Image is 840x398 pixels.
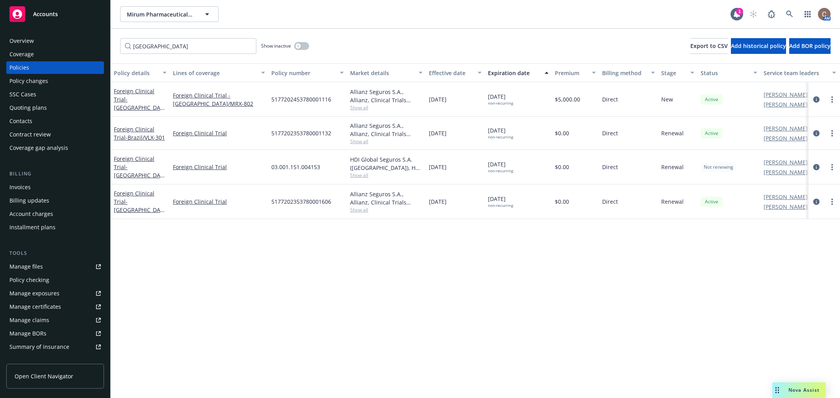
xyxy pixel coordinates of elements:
div: Billing updates [9,194,49,207]
span: $5,000.00 [555,95,580,103]
a: [PERSON_NAME] [764,100,808,109]
a: Quoting plans [6,101,104,114]
a: circleInformation [812,197,821,206]
span: 5177202453780001116 [271,95,331,103]
a: Foreign Clinical Trial [173,197,265,206]
div: Drag to move [772,382,782,398]
span: Show all [350,138,423,145]
span: Active [704,198,719,205]
img: photo [818,8,831,20]
div: Billing [6,170,104,178]
a: more [827,197,837,206]
div: Status [701,69,749,77]
button: Add BOR policy [789,38,831,54]
span: Show all [350,172,423,179]
span: Show all [350,104,423,111]
div: Account charges [9,208,53,220]
button: Billing method [599,63,658,82]
span: - [GEOGRAPHIC_DATA]/MRX-801 [114,163,165,187]
a: Account charges [6,208,104,220]
div: Market details [350,69,414,77]
a: [PERSON_NAME] [764,203,808,211]
div: Policy details [114,69,158,77]
a: Contacts [6,115,104,127]
span: Show all [350,206,423,213]
div: non-recurring [488,168,513,173]
a: circleInformation [812,162,821,172]
div: Manage BORs [9,327,46,340]
span: Mirum Pharmaceuticals, Inc. [127,10,195,18]
button: Export to CSV [690,38,728,54]
span: 5177202353780001606 [271,197,331,206]
span: Show inactive [261,42,291,49]
a: Summary of insurance [6,341,104,353]
span: Active [704,130,719,137]
a: [PERSON_NAME] [764,90,808,99]
div: Policy number [271,69,335,77]
div: Coverage gap analysis [9,142,68,154]
span: [DATE] [488,160,513,173]
a: Invoices [6,181,104,193]
a: Start snowing [745,6,761,22]
div: non-recurring [488,135,513,140]
div: Installment plans [9,221,56,234]
span: Add BOR policy [789,42,831,50]
a: Manage certificates [6,300,104,313]
span: Direct [602,163,618,171]
div: non-recurring [488,203,513,208]
div: Manage claims [9,314,49,326]
div: Service team leaders [764,69,827,77]
span: - [GEOGRAPHIC_DATA]/VLX-601 [114,198,165,222]
a: Manage BORs [6,327,104,340]
span: Direct [602,95,618,103]
a: [PERSON_NAME] [764,193,808,201]
button: Effective date [426,63,485,82]
a: Switch app [800,6,816,22]
span: [DATE] [488,126,513,140]
a: Billing updates [6,194,104,207]
a: [PERSON_NAME] [764,168,808,176]
div: Quoting plans [9,101,47,114]
button: Mirum Pharmaceuticals, Inc. [120,6,219,22]
span: Open Client Navigator [15,372,73,380]
a: [PERSON_NAME] [764,134,808,142]
button: Service team leaders [760,63,839,82]
span: $0.00 [555,197,569,206]
span: $0.00 [555,163,569,171]
button: Premium [552,63,599,82]
div: Manage files [9,260,43,273]
a: Policy changes [6,75,104,87]
a: more [827,162,837,172]
span: Direct [602,197,618,206]
span: 03.001.151.004153 [271,163,320,171]
div: Lines of coverage [173,69,256,77]
button: Policy number [268,63,347,82]
a: Foreign Clinical Trial [114,190,163,222]
button: Status [697,63,760,82]
a: [PERSON_NAME] [764,124,808,133]
span: - Brazil/VLX-301 [126,134,165,141]
button: Lines of coverage [170,63,268,82]
a: more [827,129,837,138]
div: Coverage [9,48,34,61]
a: Foreign Clinical Trial [114,155,163,187]
button: Add historical policy [731,38,786,54]
button: Expiration date [485,63,552,82]
span: $0.00 [555,129,569,137]
a: Manage exposures [6,287,104,300]
div: SSC Cases [9,88,36,101]
span: Export to CSV [690,42,728,50]
button: Policy details [111,63,170,82]
a: Foreign Clinical Trial [114,125,165,141]
span: Active [704,96,719,103]
button: Market details [347,63,426,82]
div: Allianz Seguros S.A., Allianz, Clinical Trials Insurance Services Limited (CTIS) [350,122,423,138]
a: Manage claims [6,314,104,326]
a: Policy checking [6,274,104,286]
span: [DATE] [429,95,447,103]
div: Summary of insurance [9,341,69,353]
div: Tools [6,249,104,257]
a: Accounts [6,3,104,25]
div: Policy AI ingestions [9,354,60,367]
